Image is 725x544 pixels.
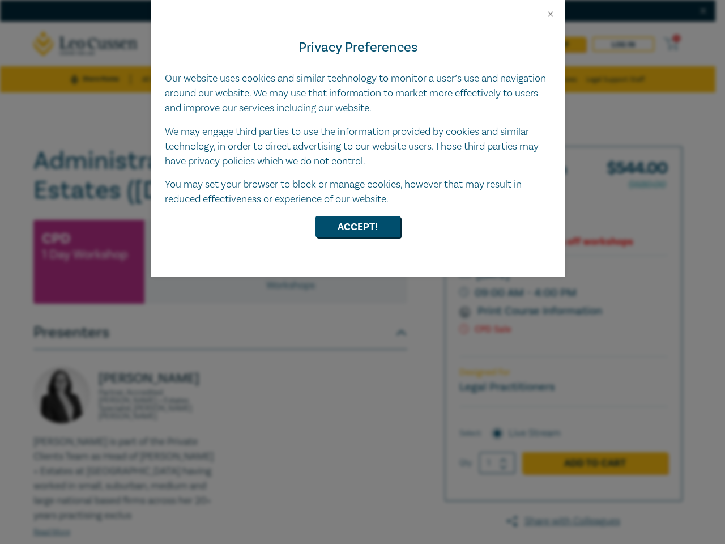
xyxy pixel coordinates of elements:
[165,125,551,169] p: We may engage third parties to use the information provided by cookies and similar technology, in...
[165,37,551,58] h4: Privacy Preferences
[315,216,400,237] button: Accept!
[165,71,551,116] p: Our website uses cookies and similar technology to monitor a user’s use and navigation around our...
[545,9,556,19] button: Close
[165,177,551,207] p: You may set your browser to block or manage cookies, however that may result in reduced effective...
